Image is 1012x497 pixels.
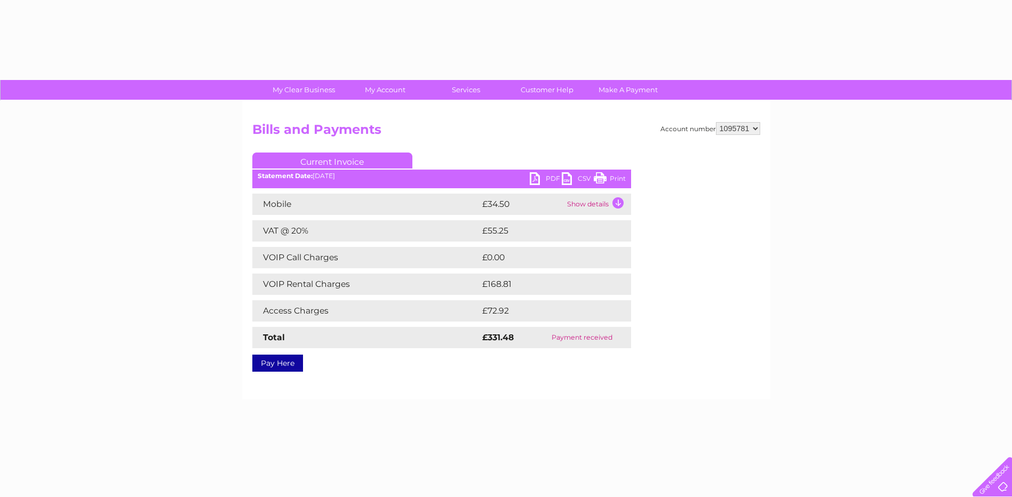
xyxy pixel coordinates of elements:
[480,300,609,322] td: £72.92
[258,172,313,180] b: Statement Date:
[564,194,631,215] td: Show details
[503,80,591,100] a: Customer Help
[533,327,631,348] td: Payment received
[480,220,609,242] td: £55.25
[480,274,611,295] td: £168.81
[482,332,514,342] strong: £331.48
[480,247,607,268] td: £0.00
[252,194,480,215] td: Mobile
[252,122,760,142] h2: Bills and Payments
[252,355,303,372] a: Pay Here
[252,300,480,322] td: Access Charges
[263,332,285,342] strong: Total
[341,80,429,100] a: My Account
[252,172,631,180] div: [DATE]
[562,172,594,188] a: CSV
[252,153,412,169] a: Current Invoice
[252,247,480,268] td: VOIP Call Charges
[480,194,564,215] td: £34.50
[252,220,480,242] td: VAT @ 20%
[584,80,672,100] a: Make A Payment
[260,80,348,100] a: My Clear Business
[530,172,562,188] a: PDF
[660,122,760,135] div: Account number
[252,274,480,295] td: VOIP Rental Charges
[594,172,626,188] a: Print
[422,80,510,100] a: Services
